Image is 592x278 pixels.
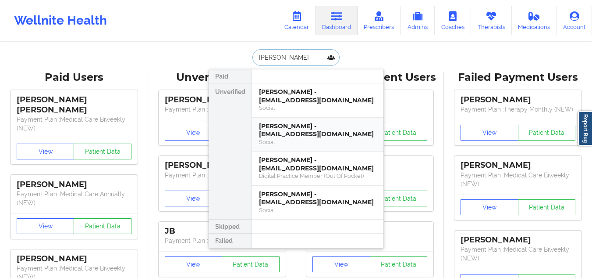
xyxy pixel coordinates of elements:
[17,218,74,234] button: View
[165,236,280,245] p: Payment Plan : Unmatched Plan
[209,69,252,83] div: Paid
[435,6,471,35] a: Coaches
[74,144,131,159] button: Patient Data
[557,6,592,35] a: Account
[518,125,576,141] button: Patient Data
[17,144,74,159] button: View
[312,256,370,272] button: View
[6,71,142,84] div: Paid Users
[209,83,252,220] div: Unverified
[17,190,131,207] p: Payment Plan : Medical Care Annually (NEW)
[17,115,131,133] p: Payment Plan : Medical Care Biweekly (NEW)
[165,226,280,236] div: JB
[461,235,575,245] div: [PERSON_NAME]
[222,256,280,272] button: Patient Data
[165,191,223,206] button: View
[578,111,592,146] a: Report Bug
[17,95,131,115] div: [PERSON_NAME] [PERSON_NAME]
[17,254,131,264] div: [PERSON_NAME]
[259,190,376,206] div: [PERSON_NAME] - [EMAIL_ADDRESS][DOMAIN_NAME]
[165,95,280,105] div: [PERSON_NAME]
[450,71,586,84] div: Failed Payment Users
[74,218,131,234] button: Patient Data
[461,171,575,188] p: Payment Plan : Medical Care Biweekly (NEW)
[209,220,252,234] div: Skipped
[370,256,428,272] button: Patient Data
[358,6,401,35] a: Prescribers
[401,6,435,35] a: Admins
[165,256,223,272] button: View
[209,234,252,248] div: Failed
[165,125,223,141] button: View
[259,156,376,172] div: [PERSON_NAME] - [EMAIL_ADDRESS][DOMAIN_NAME]
[461,160,575,170] div: [PERSON_NAME]
[259,88,376,104] div: [PERSON_NAME] - [EMAIL_ADDRESS][DOMAIN_NAME]
[259,172,376,180] div: Digital Practice Member (Out Of Pocket)
[461,95,575,105] div: [PERSON_NAME]
[278,6,315,35] a: Calendar
[461,199,518,215] button: View
[370,191,428,206] button: Patient Data
[17,180,131,190] div: [PERSON_NAME]
[461,245,575,263] p: Payment Plan : Medical Care Biweekly (NEW)
[471,6,512,35] a: Therapists
[165,171,280,180] p: Payment Plan : Unmatched Plan
[461,125,518,141] button: View
[259,122,376,138] div: [PERSON_NAME] - [EMAIL_ADDRESS][DOMAIN_NAME]
[259,206,376,214] div: Social
[315,6,358,35] a: Dashboard
[461,105,575,114] p: Payment Plan : Therapy Monthly (NEW)
[165,105,280,114] p: Payment Plan : Unmatched Plan
[154,71,290,84] div: Unverified Users
[370,125,428,141] button: Patient Data
[512,6,557,35] a: Medications
[259,138,376,146] div: Social
[518,199,576,215] button: Patient Data
[259,104,376,112] div: Social
[165,160,280,170] div: [PERSON_NAME]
